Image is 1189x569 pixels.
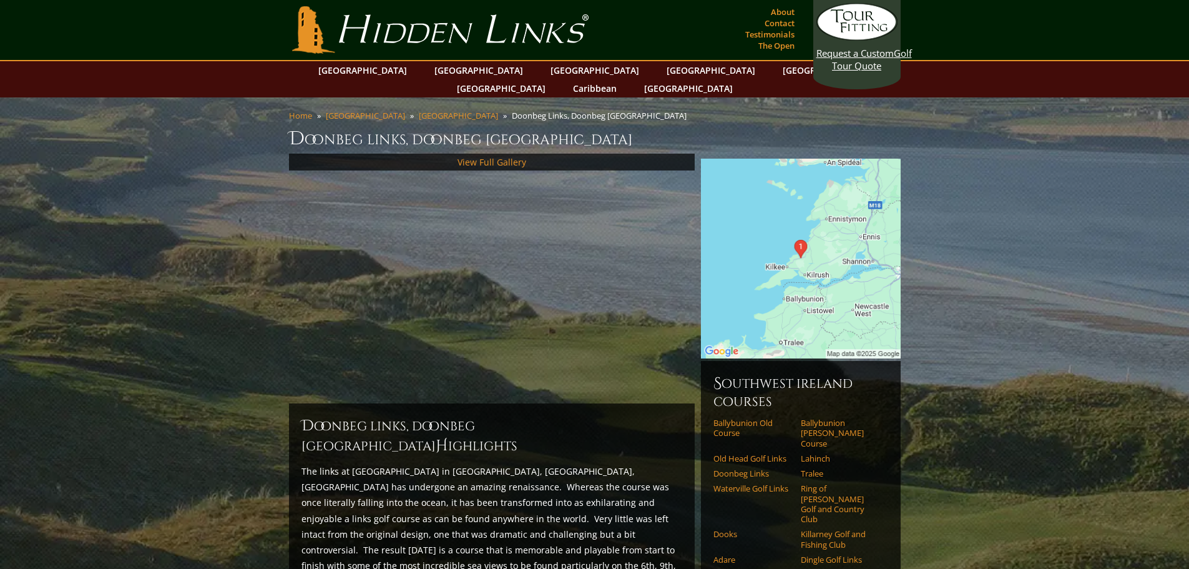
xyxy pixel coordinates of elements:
a: View Full Gallery [457,156,526,168]
span: Request a Custom [816,47,894,59]
a: The Open [755,37,798,54]
a: Old Head Golf Links [713,453,793,463]
a: [GEOGRAPHIC_DATA] [660,61,761,79]
a: Waterville Golf Links [713,483,793,493]
a: [GEOGRAPHIC_DATA] [776,61,878,79]
a: About [768,3,798,21]
a: Home [289,110,312,121]
a: Adare [713,555,793,565]
a: Ring of [PERSON_NAME] Golf and Country Club [801,483,880,524]
a: [GEOGRAPHIC_DATA] [326,110,405,121]
a: Ballybunion Old Course [713,418,793,438]
a: Dingle Golf Links [801,555,880,565]
a: [GEOGRAPHIC_DATA] [428,61,529,79]
span: H [436,436,448,456]
a: Caribbean [567,79,623,97]
h1: Doonbeg Links, Doonbeg [GEOGRAPHIC_DATA] [289,126,901,151]
a: Ballybunion [PERSON_NAME] Course [801,418,880,448]
img: Google Map of Trump International Hotel and Golf Links, Doonbeg Ireland [701,159,901,359]
h2: Doonbeg Links, Doonbeg [GEOGRAPHIC_DATA] ighlights [301,416,682,456]
a: [GEOGRAPHIC_DATA] [312,61,413,79]
a: Doonbeg Links [713,468,793,478]
a: [GEOGRAPHIC_DATA] [419,110,498,121]
a: [GEOGRAPHIC_DATA] [544,61,645,79]
a: Contact [761,14,798,32]
a: Killarney Golf and Fishing Club [801,529,880,550]
a: Dooks [713,529,793,539]
a: Testimonials [742,26,798,43]
li: Doonbeg Links, Doonbeg [GEOGRAPHIC_DATA] [512,110,692,121]
a: Tralee [801,468,880,478]
a: Request a CustomGolf Tour Quote [816,3,898,72]
a: Lahinch [801,453,880,463]
a: [GEOGRAPHIC_DATA] [451,79,552,97]
h6: Southwest Ireland Courses [713,374,888,410]
a: [GEOGRAPHIC_DATA] [638,79,739,97]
